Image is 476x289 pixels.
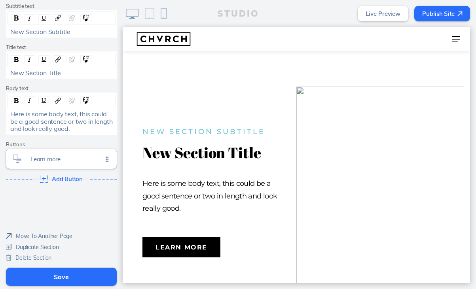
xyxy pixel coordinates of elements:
[79,96,93,104] div: rdw-icons-control
[6,142,117,147] label: Buttons
[38,96,49,104] div: Underline
[7,11,116,25] div: rdw-toolbar
[414,6,470,21] button: Publish Site
[6,268,117,286] button: Save
[13,155,21,163] img: icon-section-type-text-photo@2x.png
[66,96,77,104] div: Unlink
[10,110,114,132] span: Here is some body text, this could be a good sentence or two in length and look really good.
[53,55,63,63] div: Link
[6,85,117,91] label: Body text
[10,28,70,36] span: New Section Subtitle
[24,96,35,104] div: Italic
[66,14,77,22] div: Unlink
[24,55,35,63] div: Italic
[66,55,77,63] div: Unlink
[358,6,408,21] a: Live Preview
[10,69,61,77] span: New Section Title
[161,8,167,19] img: icon-phone@2x.png
[126,9,138,19] img: icon-desktop@2x.png
[20,98,142,111] h5: New Section Subtitle
[79,14,93,22] div: rdw-icons-control
[20,210,98,230] button: Learn more
[51,55,79,63] div: rdw-link-control
[7,53,116,66] div: rdw-toolbar
[6,44,117,50] label: Title text
[8,110,116,132] div: rdw-editor
[107,156,109,162] img: icon-vertical-dots@2x.png
[9,14,51,22] div: rdw-inline-control
[16,232,72,240] span: Move To Another Page
[8,28,116,35] div: rdw-editor
[38,14,49,22] div: Underline
[6,93,117,134] div: rdw-wrapper
[40,175,48,183] img: icon-section-type-add@2x.png
[6,10,117,38] div: rdw-wrapper
[15,254,51,261] span: Delete Section
[145,8,154,19] img: icon-tablet@2x.png
[11,55,21,63] div: Bold
[16,244,59,251] span: Duplicate Section
[106,156,107,162] img: icon-vertical-dots@2x.png
[6,51,117,79] div: rdw-wrapper
[7,94,116,107] div: rdw-toolbar
[53,96,63,104] div: Link
[6,3,117,9] label: Subtitle text
[51,96,79,104] div: rdw-link-control
[457,11,463,17] img: icon-arrow-ne@2x.png
[9,96,51,104] div: rdw-inline-control
[20,150,160,188] div: Here is some body text, this could be a good sentence or two in length and look really good.
[30,156,102,162] span: Learn more
[53,14,63,22] div: Link
[8,69,116,76] div: rdw-editor
[14,3,68,21] img: 4dcf9810-6d78-4fb2-b377-d220ef4ce13a.png
[24,14,35,22] div: Italic
[11,14,21,22] div: Bold
[11,96,21,104] div: Bold
[20,117,160,134] div: New Section Title
[6,244,12,250] img: icon-duplicate@2x.png
[6,255,11,261] img: icon-trash@2x.png
[38,55,49,63] div: Underline
[6,233,12,239] img: icon-arrow-ne-cyan@2x.png
[79,55,93,63] div: rdw-icons-control
[51,14,79,22] div: rdw-link-control
[52,176,83,182] span: Add Button
[9,55,51,63] div: rdw-inline-control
